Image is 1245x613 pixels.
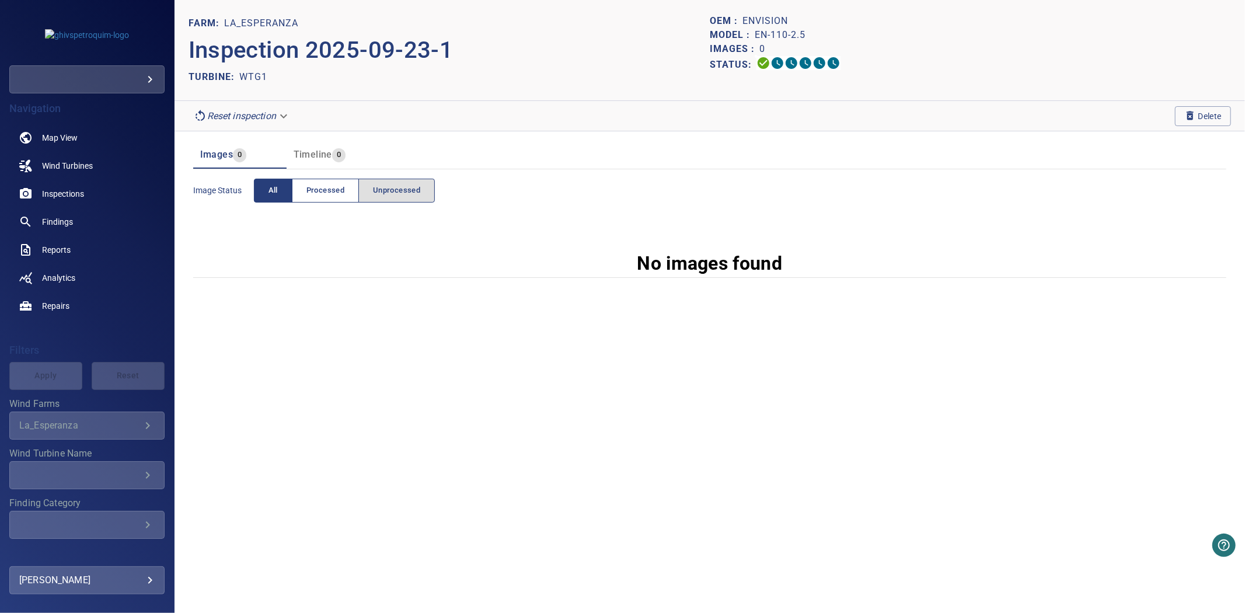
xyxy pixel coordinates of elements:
div: Reset inspection [189,106,295,126]
a: findings noActive [9,208,165,236]
div: Finding Category [9,511,165,539]
div: Wind Turbine Name [9,461,165,489]
label: Finding Category [9,499,165,508]
span: 0 [233,148,246,162]
p: OEM : [710,14,742,28]
a: reports noActive [9,236,165,264]
a: analytics noActive [9,264,165,292]
div: imageStatus [254,179,435,203]
span: 0 [332,148,346,162]
a: inspections noActive [9,180,165,208]
h4: Filters [9,344,165,356]
div: ghivspetroquim [9,65,165,93]
p: EN-110-2.5 [755,28,805,42]
span: Wind Turbines [42,160,93,172]
svg: Selecting 0% [784,56,798,70]
span: Analytics [42,272,75,284]
p: WTG1 [239,70,267,84]
p: FARM: [189,16,224,30]
span: Images [200,149,233,160]
a: map noActive [9,124,165,152]
a: windturbines noActive [9,152,165,180]
span: Unprocessed [373,184,420,197]
img: ghivspetroquim-logo [45,29,129,41]
p: 0 [759,42,765,56]
span: Findings [42,216,73,228]
span: Delete [1184,110,1222,123]
div: Wind Farms [9,412,165,440]
span: All [268,184,278,197]
label: Wind Turbine Name [9,449,165,458]
button: All [254,179,292,203]
h4: Navigation [9,103,165,114]
svg: ML Processing 0% [798,56,812,70]
span: Processed [306,184,344,197]
p: TURBINE: [189,70,239,84]
p: La_Esperanza [224,16,298,30]
span: Inspections [42,188,84,200]
span: Timeline [294,149,332,160]
em: Reset inspection [207,110,276,121]
svg: Classification 0% [826,56,841,70]
svg: Matching 0% [812,56,826,70]
button: Unprocessed [358,179,435,203]
span: Image Status [193,184,254,196]
p: Status: [710,56,756,73]
div: [PERSON_NAME] [19,571,155,590]
span: Map View [42,132,78,144]
svg: Uploading 100% [756,56,770,70]
button: Processed [292,179,359,203]
div: La_Esperanza [19,420,141,431]
p: Inspection 2025-09-23-1 [189,33,710,68]
span: Reports [42,244,71,256]
p: Images : [710,42,759,56]
a: repairs noActive [9,292,165,320]
span: Repairs [42,300,69,312]
button: Delete [1175,106,1231,126]
svg: Data Formatted 0% [770,56,784,70]
p: No images found [637,249,783,277]
p: Envision [742,14,788,28]
label: Wind Farms [9,399,165,409]
p: Model : [710,28,755,42]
